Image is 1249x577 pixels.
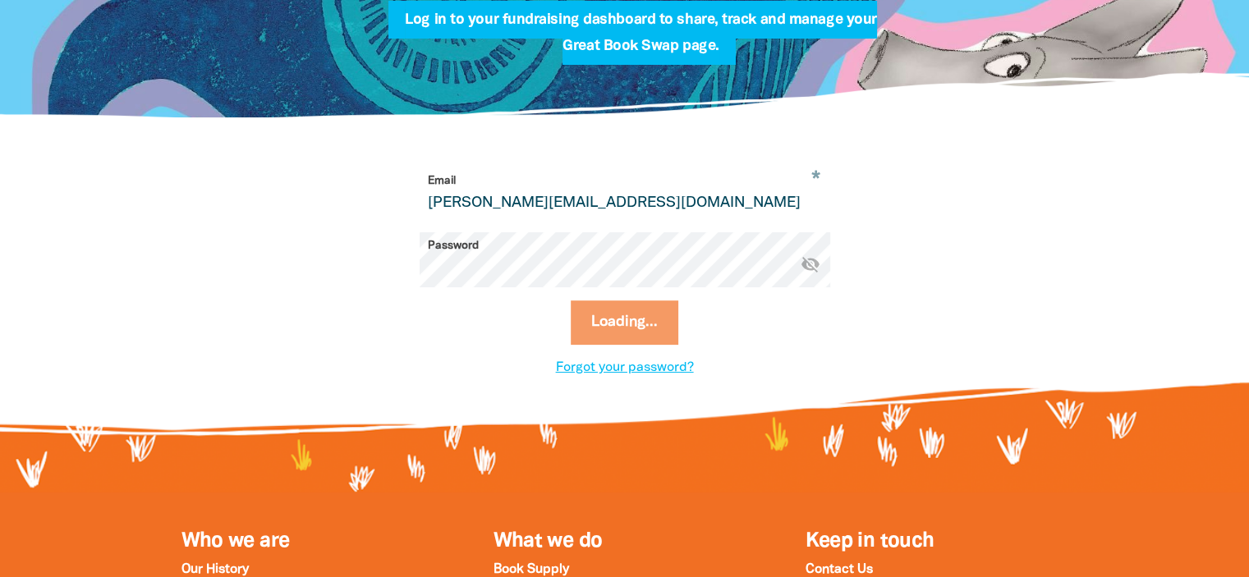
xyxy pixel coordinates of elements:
a: Contact Us [805,564,872,575]
a: Who we are [181,532,290,551]
i: Hide password [801,254,820,273]
a: What we do [493,532,602,551]
a: Forgot your password? [556,362,694,373]
a: Our History [181,564,249,575]
a: Book Supply [493,564,568,575]
span: Log in to your fundraising dashboard to share, track and manage your Great Book Swap page. [405,13,876,65]
button: visibility_off [801,254,820,276]
span: Keep in touch [805,532,934,551]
